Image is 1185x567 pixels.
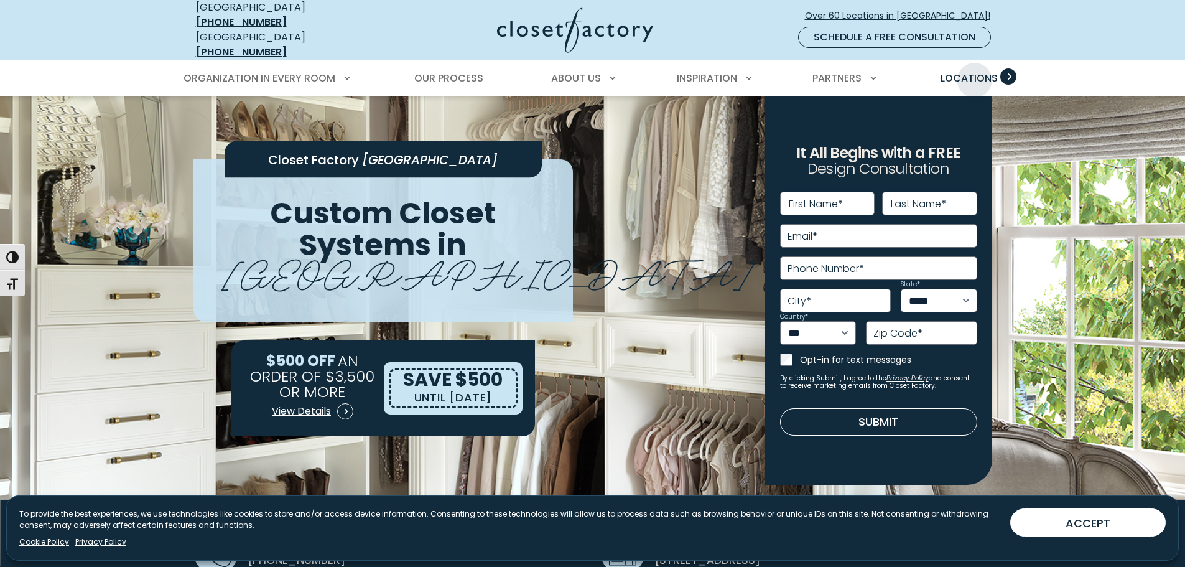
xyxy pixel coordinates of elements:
span: $500 OFF [266,350,335,371]
span: Our Process [414,71,483,85]
a: Over 60 Locations in [GEOGRAPHIC_DATA]! [804,5,1001,27]
label: Country [780,314,808,320]
span: Closet Factory [268,151,359,169]
span: View Details [272,404,331,419]
a: View Details [271,399,354,424]
a: [PHONE_NUMBER] [196,15,287,29]
label: Last Name [891,199,946,209]
a: [PHONE_NUMBER] [196,45,287,59]
label: First Name [789,199,843,209]
span: [GEOGRAPHIC_DATA] [222,242,754,299]
label: Email [788,232,817,241]
p: UNTIL [DATE] [414,389,493,406]
img: Closet Factory Logo [497,7,653,53]
a: Schedule a Free Consultation [798,27,991,48]
span: Locations [941,71,998,85]
span: Design Consultation [807,159,949,179]
span: SAVE $500 [403,366,503,393]
nav: Primary Menu [175,61,1011,96]
span: Over 60 Locations in [GEOGRAPHIC_DATA]! [805,9,1000,22]
span: Organization in Every Room [184,71,335,85]
small: By clicking Submit, I agree to the and consent to receive marketing emails from Closet Factory. [780,375,977,390]
span: AN ORDER OF $3,500 OR MORE [250,350,374,401]
label: State [901,281,920,288]
span: [GEOGRAPHIC_DATA] [362,151,498,169]
label: Phone Number [788,264,864,274]
a: Cookie Policy [19,537,69,548]
button: ACCEPT [1010,508,1166,537]
span: Inspiration [677,71,737,85]
label: Zip Code [873,329,922,339]
p: To provide the best experiences, we use technologies like cookies to store and/or access device i... [19,508,1000,531]
span: About Us [551,71,601,85]
label: City [788,296,811,306]
span: It All Begins with a FREE [796,143,960,163]
span: Partners [812,71,862,85]
label: Opt-in for text messages [800,354,977,366]
div: [GEOGRAPHIC_DATA] [196,30,376,60]
span: Custom Closet Systems in [270,192,496,266]
a: Privacy Policy [75,537,126,548]
a: Privacy Policy [886,373,929,383]
button: Submit [780,408,977,436]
